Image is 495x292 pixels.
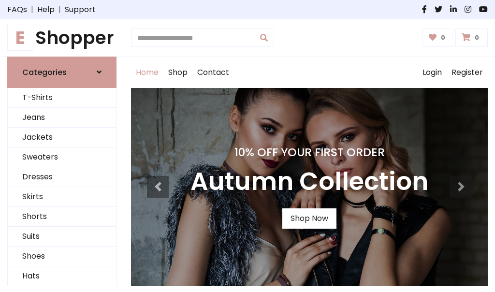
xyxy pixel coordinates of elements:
[192,57,234,88] a: Contact
[8,147,116,167] a: Sweaters
[447,57,488,88] a: Register
[8,128,116,147] a: Jackets
[8,187,116,207] a: Skirts
[190,167,428,197] h3: Autumn Collection
[55,4,65,15] span: |
[7,25,33,51] span: E
[7,27,116,49] a: EShopper
[8,88,116,108] a: T-Shirts
[22,68,67,77] h6: Categories
[8,207,116,227] a: Shorts
[27,4,37,15] span: |
[7,57,116,88] a: Categories
[131,57,163,88] a: Home
[8,167,116,187] a: Dresses
[190,146,428,159] h4: 10% Off Your First Order
[163,57,192,88] a: Shop
[8,108,116,128] a: Jeans
[422,29,454,47] a: 0
[8,266,116,286] a: Hats
[472,33,481,42] span: 0
[65,4,96,15] a: Support
[438,33,448,42] span: 0
[7,27,116,49] h1: Shopper
[282,208,336,229] a: Shop Now
[8,227,116,247] a: Suits
[8,247,116,266] a: Shoes
[418,57,447,88] a: Login
[7,4,27,15] a: FAQs
[455,29,488,47] a: 0
[37,4,55,15] a: Help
